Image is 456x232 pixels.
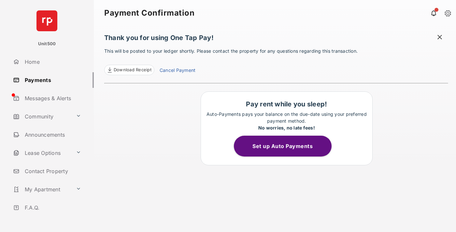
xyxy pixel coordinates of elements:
h1: Pay rent while you sleep! [204,100,369,108]
a: Lease Options [10,145,73,161]
a: Messages & Alerts [10,90,94,106]
span: Download Receipt [114,67,151,73]
a: Set up Auto Payments [234,143,339,149]
p: This will be posted to your ledger shortly. Please contact the property for any questions regardi... [104,48,448,75]
a: Home [10,54,94,70]
a: Payments [10,72,94,88]
a: Cancel Payment [160,67,195,75]
a: My Apartment [10,182,73,197]
h1: Thank you for using One Tap Pay! [104,34,448,45]
a: Contact Property [10,163,94,179]
p: Unit500 [38,41,56,47]
div: No worries, no late fees! [204,124,369,131]
a: Download Receipt [104,65,154,75]
strong: Payment Confirmation [104,9,194,17]
button: Set up Auto Payments [234,136,332,157]
a: Announcements [10,127,94,143]
a: Community [10,109,73,124]
a: F.A.Q. [10,200,94,215]
p: Auto-Payments pays your balance on the due-date using your preferred payment method. [204,111,369,131]
img: svg+xml;base64,PHN2ZyB4bWxucz0iaHR0cDovL3d3dy53My5vcmcvMjAwMC9zdmciIHdpZHRoPSI2NCIgaGVpZ2h0PSI2NC... [36,10,57,31]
